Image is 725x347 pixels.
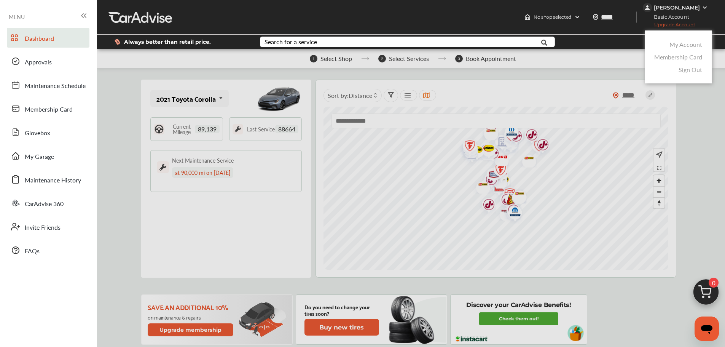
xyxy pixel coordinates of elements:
span: 0 [709,278,719,288]
iframe: Button to launch messaging window [695,317,719,341]
span: Dashboard [25,34,54,44]
a: CarAdvise 360 [7,193,89,213]
img: dollor_label_vector.a70140d1.svg [115,38,120,45]
span: Maintenance History [25,176,81,185]
img: cart_icon.3d0951e8.svg [688,276,724,312]
span: Maintenance Schedule [25,81,86,91]
a: Glovebox [7,122,89,142]
a: Approvals [7,51,89,71]
a: My Account [669,40,702,49]
a: Sign Out [679,65,702,74]
a: Membership Card [654,53,702,61]
a: Dashboard [7,28,89,48]
a: My Garage [7,146,89,166]
span: Invite Friends [25,223,61,233]
span: Approvals [25,58,52,67]
a: FAQs [7,240,89,260]
a: Maintenance Schedule [7,75,89,95]
div: Search for a service [265,39,317,45]
span: FAQs [25,246,40,256]
span: MENU [9,14,25,20]
span: Membership Card [25,105,73,115]
span: CarAdvise 360 [25,199,64,209]
a: Membership Card [7,99,89,118]
span: Glovebox [25,128,50,138]
span: Always better than retail price. [124,39,211,45]
a: Maintenance History [7,170,89,189]
a: Invite Friends [7,217,89,237]
span: My Garage [25,152,54,162]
